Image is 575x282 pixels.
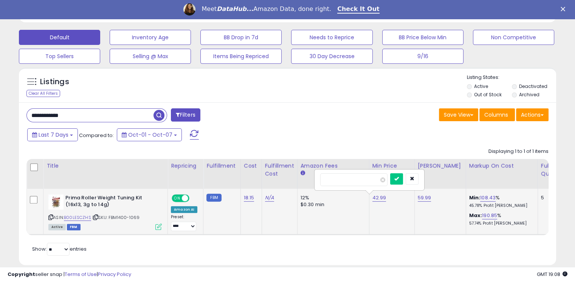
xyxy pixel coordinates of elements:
[172,195,182,201] span: ON
[418,162,463,170] div: [PERSON_NAME]
[206,162,237,170] div: Fulfillment
[183,3,195,15] img: Profile image for Georgie
[67,224,81,230] span: FBM
[171,108,200,122] button: Filters
[372,162,411,170] div: Min Price
[467,74,556,81] p: Listing States:
[561,7,568,11] div: Close
[541,162,567,178] div: Fulfillable Quantity
[474,83,488,89] label: Active
[537,271,567,278] span: 2025-10-15 19:08 GMT
[200,30,282,45] button: BB Drop in 7d
[200,49,282,64] button: Items Being Repriced
[98,271,131,278] a: Privacy Policy
[39,131,68,139] span: Last 7 Days
[188,195,200,201] span: OFF
[79,132,114,139] span: Compared to:
[439,108,478,121] button: Save View
[473,30,554,45] button: Non Competitive
[244,162,259,170] div: Cost
[469,194,480,201] b: Min:
[48,194,162,230] div: ASIN:
[479,108,515,121] button: Columns
[32,245,87,253] span: Show: entries
[65,271,97,278] a: Terms of Use
[291,49,372,64] button: 30 Day Decrease
[382,30,463,45] button: BB Price Below Min
[171,162,200,170] div: Repricing
[291,30,372,45] button: Needs to Reprice
[8,271,131,278] div: seller snap | |
[469,162,535,170] div: Markup on Cost
[519,83,547,89] label: Deactivated
[26,90,60,97] div: Clear All Filters
[469,203,532,208] p: 45.78% Profit [PERSON_NAME]
[206,194,221,202] small: FBM
[92,214,139,220] span: | SKU: FBM1400-1069
[301,201,363,208] div: $0.30 min
[382,49,463,64] button: 9/16
[201,5,331,13] div: Meet Amazon Data, done right.
[46,162,164,170] div: Title
[244,194,254,202] a: 18.15
[482,212,497,219] a: 190.85
[480,194,496,202] a: 108.43
[474,91,502,98] label: Out of Stock
[488,148,549,155] div: Displaying 1 to 1 of 1 items
[19,49,100,64] button: Top Sellers
[469,221,532,226] p: 57.74% Profit [PERSON_NAME]
[217,5,253,12] i: DataHub...
[110,49,191,64] button: Selling @ Max
[265,162,294,178] div: Fulfillment Cost
[337,5,380,14] a: Check It Out
[372,194,386,202] a: 42.99
[48,194,64,210] img: 510xpQvSKvL._SL40_.jpg
[466,159,538,189] th: The percentage added to the cost of goods (COGS) that forms the calculator for Min & Max prices.
[516,108,549,121] button: Actions
[110,30,191,45] button: Inventory Age
[65,194,157,210] b: Prima Roller Weight Tuning Kit (16x13, 3g to 14g)
[40,77,69,87] h5: Listings
[48,224,66,230] span: All listings currently available for purchase on Amazon
[265,194,274,202] a: N/A
[8,271,35,278] strong: Copyright
[469,212,482,219] b: Max:
[19,30,100,45] button: Default
[541,194,564,201] div: 5
[27,128,78,141] button: Last 7 Days
[418,194,431,202] a: 59.99
[171,214,197,231] div: Preset:
[171,206,197,213] div: Amazon AI
[469,194,532,208] div: %
[519,91,539,98] label: Archived
[64,214,91,221] a: B00LESCZHS
[128,131,172,139] span: Oct-01 - Oct-07
[469,212,532,226] div: %
[484,111,508,119] span: Columns
[301,162,366,170] div: Amazon Fees
[301,170,305,177] small: Amazon Fees.
[117,128,182,141] button: Oct-01 - Oct-07
[301,194,363,201] div: 12%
